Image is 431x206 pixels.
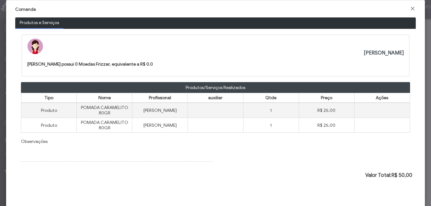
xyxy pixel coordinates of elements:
td: POMADA CARAMELITO 80GR [77,118,132,133]
span: auxiliar [208,95,222,100]
td: [PERSON_NAME] [132,118,188,133]
a: Fechar [409,5,416,12]
span: Tipo [44,95,53,100]
td: Produto [21,118,77,133]
span: Comanda [15,7,36,12]
th: Tipo [21,93,77,103]
span: Nome [98,95,111,100]
div: 1 [247,123,295,128]
div: 1 [247,108,295,113]
div: R$ 25,00 [302,123,351,128]
span: Ações [376,95,388,100]
label: Observações [21,139,48,144]
td: POMADA CARAMELITO 80GR [77,103,132,118]
td: [PERSON_NAME] [132,103,188,118]
th: Profissional [132,93,188,103]
th: auxiliar [188,93,243,103]
span: Preço [321,95,332,100]
th: Preço [299,93,354,103]
th: Nome [77,93,132,103]
div: R$ 25,00 [302,108,351,113]
span: Valor Total: [365,172,391,178]
td: Produto [21,103,77,118]
span: Qtde [265,95,276,100]
span: Profissional [149,95,171,100]
th: Qtde [243,93,299,103]
span: R$ 50,00 [391,172,412,178]
th: Ações [354,93,410,103]
label: [PERSON_NAME] [364,50,404,56]
li: Produtos e Serviços [15,17,63,29]
div: Produtos/Serviços Realizados [21,82,410,93]
h4: [PERSON_NAME] possui 0 Moedas Frizzar, equivalente a R$ 0.0 [27,61,311,67]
